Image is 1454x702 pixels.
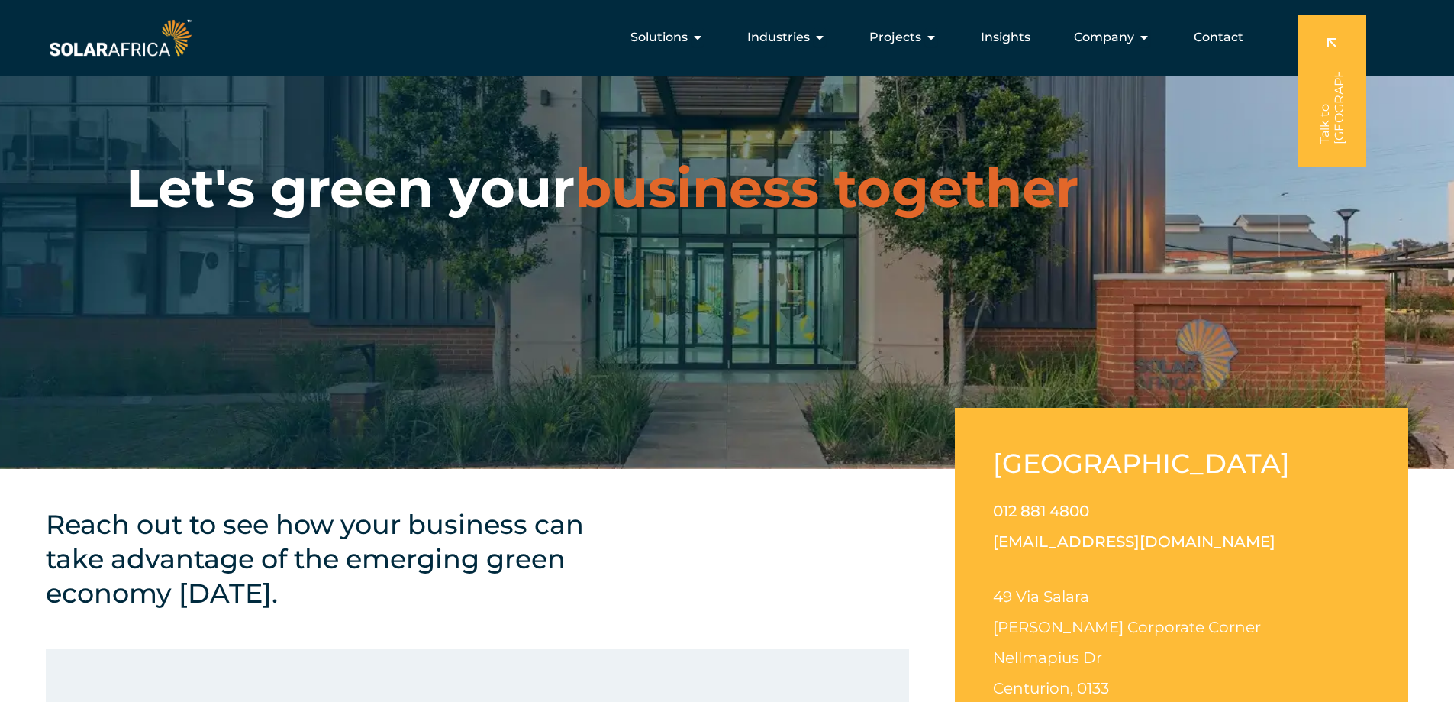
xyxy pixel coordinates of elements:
span: [PERSON_NAME] Corporate Corner [993,618,1261,636]
span: Projects [869,28,921,47]
span: Nellmapius Dr [993,649,1102,667]
h4: Reach out to see how your business can take advantage of the emerging green economy [DATE]. [46,507,618,610]
a: Insights [981,28,1030,47]
span: Centurion, 0133 [993,679,1109,697]
nav: Menu [195,22,1256,53]
span: Solutions [630,28,688,47]
span: Industries [747,28,810,47]
span: Company [1074,28,1134,47]
span: 49 Via Salara [993,587,1089,606]
a: Contact [1194,28,1243,47]
div: Menu Toggle [195,22,1256,53]
a: [EMAIL_ADDRESS][DOMAIN_NAME] [993,532,1275,551]
span: business together [575,155,1078,221]
h1: Let's green your [126,156,1078,221]
h2: [GEOGRAPHIC_DATA] [993,446,1302,480]
a: 012 881 4800 [993,502,1089,520]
